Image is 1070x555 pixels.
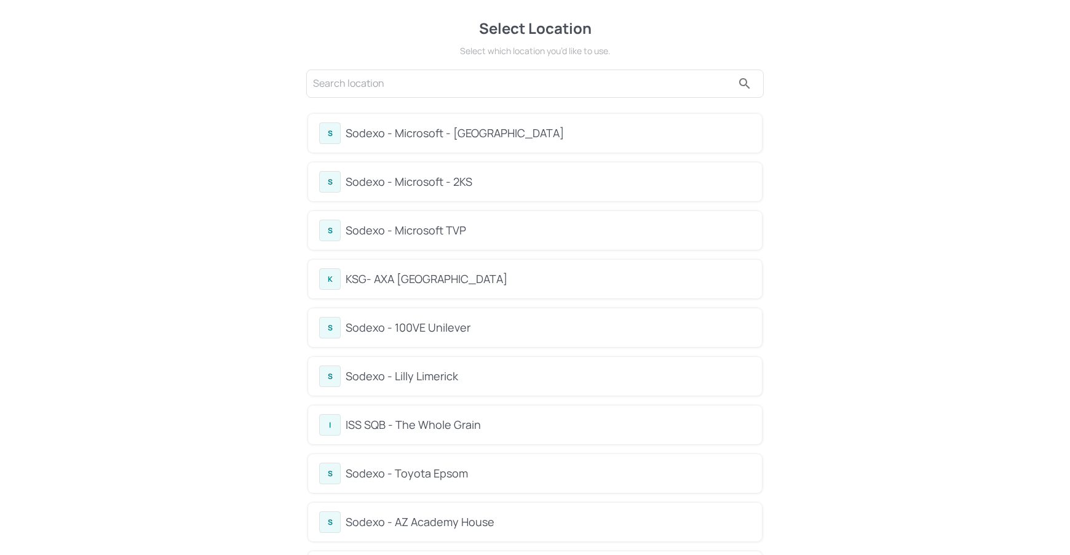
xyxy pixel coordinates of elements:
[346,368,751,385] div: Sodexo - Lilly Limerick
[319,122,341,144] div: S
[346,222,751,239] div: Sodexo - Microsoft TVP
[319,171,341,193] div: S
[732,71,757,96] button: search
[319,317,341,338] div: S
[346,417,751,433] div: ISS SQB - The Whole Grain
[304,44,766,57] div: Select which location you’d like to use.
[319,365,341,387] div: S
[319,268,341,290] div: K
[346,514,751,530] div: Sodexo - AZ Academy House
[346,271,751,287] div: KSG- AXA [GEOGRAPHIC_DATA]
[304,17,766,39] div: Select Location
[346,174,751,190] div: Sodexo - Microsoft - 2KS
[319,414,341,436] div: I
[319,220,341,241] div: S
[319,511,341,533] div: S
[319,463,341,484] div: S
[346,319,751,336] div: Sodexo - 100VE Unilever
[313,74,732,94] input: Search location
[346,125,751,142] div: Sodexo - Microsoft - [GEOGRAPHIC_DATA]
[346,465,751,482] div: Sodexo - Toyota Epsom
